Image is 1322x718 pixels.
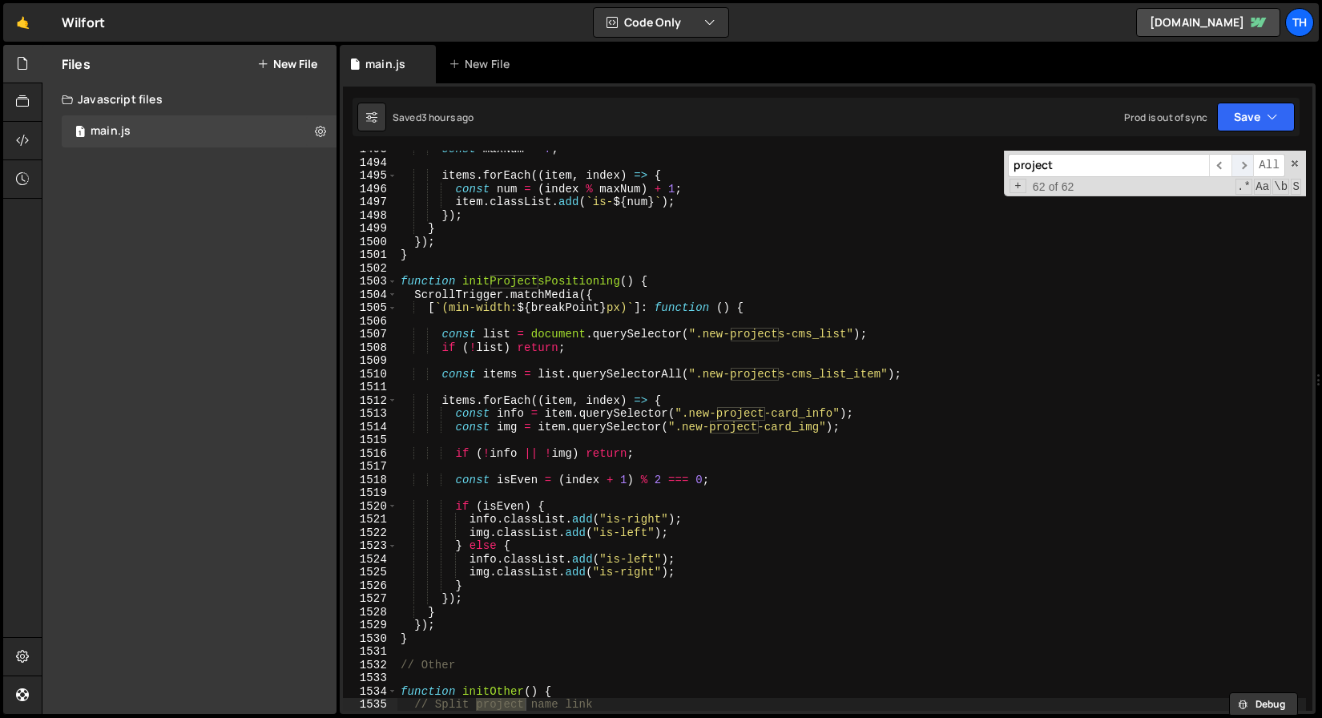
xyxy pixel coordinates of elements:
div: 1507 [343,328,397,341]
button: Code Only [594,8,728,37]
div: 1521 [343,513,397,526]
div: 1520 [343,500,397,514]
div: 1525 [343,566,397,579]
span: CaseSensitive Search [1254,179,1271,195]
div: 1514 [343,421,397,434]
div: 1506 [343,315,397,329]
div: New File [449,56,516,72]
div: 1519 [343,486,397,500]
input: Search for [1008,154,1209,177]
div: 1529 [343,619,397,632]
div: 1510 [343,368,397,381]
div: 1528 [343,606,397,619]
div: 1513 [343,407,397,421]
div: 1526 [343,579,397,593]
div: 1503 [343,275,397,288]
button: New File [257,58,317,71]
div: 1523 [343,539,397,553]
button: Debug [1229,692,1298,716]
div: 1494 [343,156,397,170]
span: Toggle Replace mode [1010,179,1026,194]
span: RegExp Search [1235,179,1252,195]
div: 16468/44594.js [62,115,337,147]
div: 1502 [343,262,397,276]
div: 1531 [343,645,397,659]
div: 1512 [343,394,397,408]
div: 1504 [343,288,397,302]
div: 1534 [343,685,397,699]
div: 1497 [343,196,397,209]
span: 1 [75,127,85,139]
div: 1535 [343,698,397,712]
a: Th [1285,8,1314,37]
div: 1515 [343,434,397,447]
div: 1532 [343,659,397,672]
h2: Files [62,55,91,73]
button: Save [1217,103,1295,131]
div: 1509 [343,354,397,368]
div: 1522 [343,526,397,540]
div: 1533 [343,672,397,685]
span: ​ [1209,154,1231,177]
div: 1495 [343,169,397,183]
div: 1524 [343,553,397,567]
div: 1501 [343,248,397,262]
div: 1511 [343,381,397,394]
span: Search In Selection [1291,179,1301,195]
span: Whole Word Search [1272,179,1289,195]
div: 1516 [343,447,397,461]
span: Alt-Enter [1253,154,1285,177]
div: main.js [91,124,131,139]
div: 1496 [343,183,397,196]
span: ​ [1231,154,1254,177]
div: Javascript files [42,83,337,115]
div: 1500 [343,236,397,249]
div: Saved [393,111,474,124]
div: 1508 [343,341,397,355]
div: 1527 [343,592,397,606]
a: 🤙 [3,3,42,42]
span: 62 of 62 [1026,180,1081,194]
div: main.js [365,56,405,72]
a: [DOMAIN_NAME] [1136,8,1280,37]
div: 1499 [343,222,397,236]
div: 1505 [343,301,397,315]
div: 1518 [343,474,397,487]
div: 1498 [343,209,397,223]
div: 3 hours ago [421,111,474,124]
div: 1517 [343,460,397,474]
div: Prod is out of sync [1124,111,1207,124]
div: Wilfort [62,13,105,32]
div: 1530 [343,632,397,646]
